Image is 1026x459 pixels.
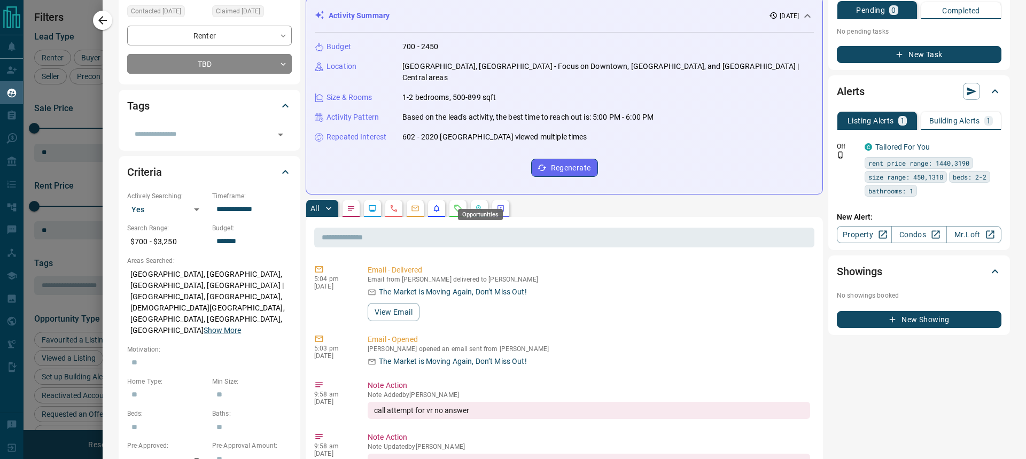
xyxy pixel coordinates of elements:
p: Pre-Approved: [127,441,207,450]
a: Condos [891,226,946,243]
p: [DATE] [314,283,352,290]
p: Email - Opened [368,334,810,345]
button: New Showing [837,311,1001,328]
p: 5:03 pm [314,345,352,352]
p: Off [837,142,858,151]
a: Tailored For You [875,143,930,151]
button: View Email [368,303,419,321]
div: TBD [127,54,292,74]
p: 0 [891,6,896,14]
p: No pending tasks [837,24,1001,40]
p: Budget [327,41,351,52]
div: call attempt for vr no answer [368,402,810,419]
p: 5:04 pm [314,275,352,283]
div: Showings [837,259,1001,284]
p: Baths: [212,409,292,418]
p: [DATE] [780,11,799,21]
p: Min Size: [212,377,292,386]
div: Fri Aug 15 2025 [127,5,207,20]
h2: Alerts [837,83,865,100]
p: [DATE] [314,398,352,406]
p: Areas Searched: [127,256,292,266]
a: Mr.Loft [946,226,1001,243]
p: Email - Delivered [368,264,810,276]
p: 602 - 2020 [GEOGRAPHIC_DATA] viewed multiple times [402,131,587,143]
p: Note Added by [PERSON_NAME] [368,391,810,399]
p: [DATE] [314,352,352,360]
svg: Lead Browsing Activity [368,204,377,213]
span: bathrooms: 1 [868,185,913,196]
p: Beds: [127,409,207,418]
p: The Market is Moving Again, Don’t Miss Out! [379,286,527,298]
p: Activity Pattern [327,112,379,123]
p: Pre-Approval Amount: [212,441,292,450]
p: Email from [PERSON_NAME] delivered to [PERSON_NAME] [368,276,810,283]
svg: Emails [411,204,419,213]
p: Motivation: [127,345,292,354]
div: Activity Summary[DATE] [315,6,814,26]
svg: Notes [347,204,355,213]
p: Completed [942,7,980,14]
p: Building Alerts [929,117,980,125]
p: Home Type: [127,377,207,386]
p: [GEOGRAPHIC_DATA], [GEOGRAPHIC_DATA] - Focus on Downtown, [GEOGRAPHIC_DATA], and [GEOGRAPHIC_DATA... [402,61,814,83]
span: Contacted [DATE] [131,6,181,17]
p: 1 [900,117,905,125]
svg: Requests [454,204,462,213]
h2: Criteria [127,164,162,181]
span: beds: 2-2 [953,172,986,182]
svg: Calls [390,204,398,213]
p: Listing Alerts [848,117,894,125]
p: Note Updated by [PERSON_NAME] [368,443,810,450]
p: Timeframe: [212,191,292,201]
p: 1 [986,117,991,125]
p: Location [327,61,356,72]
p: All [310,205,319,212]
button: New Task [837,46,1001,63]
div: Tags [127,93,292,119]
div: Criteria [127,159,292,185]
p: Budget: [212,223,292,233]
p: Based on the lead's activity, the best time to reach out is: 5:00 PM - 6:00 PM [402,112,654,123]
p: [GEOGRAPHIC_DATA], [GEOGRAPHIC_DATA], [GEOGRAPHIC_DATA], [GEOGRAPHIC_DATA] | [GEOGRAPHIC_DATA], [... [127,266,292,339]
p: The Market is Moving Again, Don’t Miss Out! [379,356,527,367]
p: Pending [856,6,885,14]
p: 1-2 bedrooms, 500-899 sqft [402,92,496,103]
div: Thu Aug 14 2025 [212,5,292,20]
p: 9:58 am [314,391,352,398]
p: Actively Searching: [127,191,207,201]
p: 9:58 am [314,442,352,450]
div: condos.ca [865,143,872,151]
a: Property [837,226,892,243]
div: Yes [127,201,207,218]
p: Search Range: [127,223,207,233]
div: Renter [127,26,292,45]
p: Size & Rooms [327,92,372,103]
span: rent price range: 1440,3190 [868,158,969,168]
p: Note Action [368,380,810,391]
button: Regenerate [531,159,598,177]
div: Alerts [837,79,1001,104]
p: No showings booked [837,291,1001,300]
svg: Listing Alerts [432,204,441,213]
span: size range: 450,1318 [868,172,943,182]
button: Show More [204,325,241,336]
p: Repeated Interest [327,131,386,143]
svg: Push Notification Only [837,151,844,159]
p: Activity Summary [329,10,390,21]
h2: Tags [127,97,149,114]
p: New Alert: [837,212,1001,223]
p: 700 - 2450 [402,41,438,52]
span: Claimed [DATE] [216,6,260,17]
button: Open [273,127,288,142]
h2: Showings [837,263,882,280]
p: [PERSON_NAME] opened an email sent from [PERSON_NAME] [368,345,810,353]
p: [DATE] [314,450,352,457]
p: Note Action [368,432,810,443]
p: $700 - $3,250 [127,233,207,251]
div: Opportunities [458,209,503,220]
